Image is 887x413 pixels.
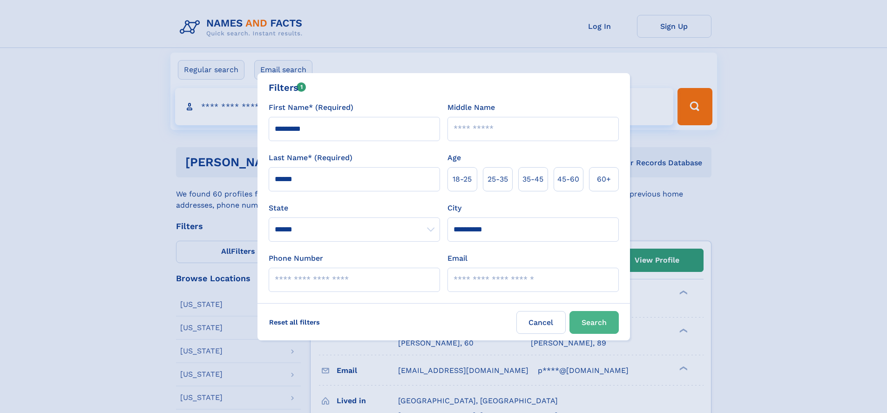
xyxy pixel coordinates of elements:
[447,203,461,214] label: City
[269,81,306,95] div: Filters
[522,174,543,185] span: 35‑45
[269,152,352,163] label: Last Name* (Required)
[447,152,461,163] label: Age
[263,311,326,333] label: Reset all filters
[269,203,440,214] label: State
[453,174,472,185] span: 18‑25
[597,174,611,185] span: 60+
[269,253,323,264] label: Phone Number
[447,102,495,113] label: Middle Name
[447,253,467,264] label: Email
[516,311,566,334] label: Cancel
[557,174,579,185] span: 45‑60
[569,311,619,334] button: Search
[269,102,353,113] label: First Name* (Required)
[488,174,508,185] span: 25‑35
